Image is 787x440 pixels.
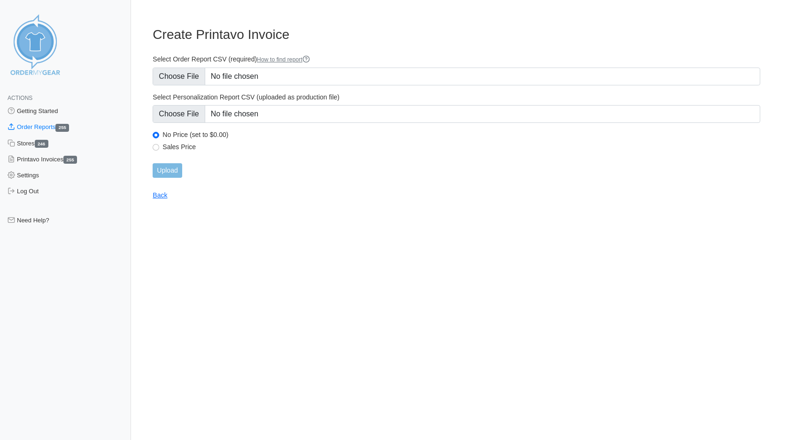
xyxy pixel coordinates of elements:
[55,124,69,132] span: 255
[257,56,310,63] a: How to find report
[153,27,760,43] h3: Create Printavo Invoice
[153,55,760,64] label: Select Order Report CSV (required)
[8,95,32,101] span: Actions
[162,143,760,151] label: Sales Price
[153,93,760,101] label: Select Personalization Report CSV (uploaded as production file)
[153,163,182,178] input: Upload
[35,140,48,148] span: 246
[153,191,167,199] a: Back
[63,156,77,164] span: 255
[162,130,760,139] label: No Price (set to $0.00)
